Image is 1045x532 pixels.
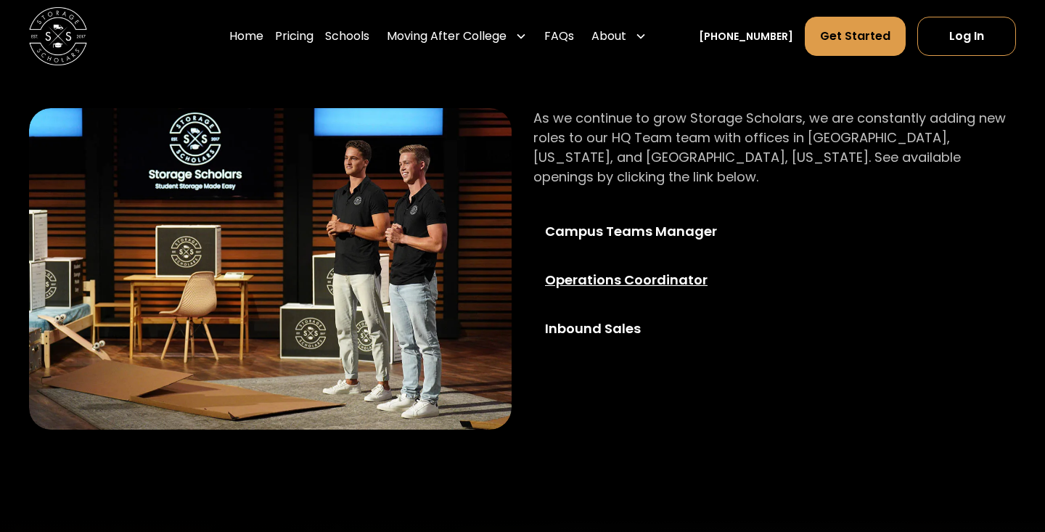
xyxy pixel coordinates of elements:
div: Campus Teams Manager [545,221,754,241]
a: Operations Coordinator [533,258,766,301]
div: Inbound Sales [545,319,754,338]
div: Moving After College [387,28,507,45]
a: Log In [917,17,1016,56]
a: Schools [325,16,369,57]
a: FAQs [544,16,574,57]
div: About [586,16,652,57]
div: Operations Coordinator [545,270,754,290]
a: home [29,7,87,65]
a: [PHONE_NUMBER] [699,29,793,44]
a: Get Started [805,17,906,56]
a: Home [229,16,263,57]
a: Pricing [275,16,313,57]
a: Inbound Sales [533,307,766,350]
a: Campus Teams Manager [533,210,766,253]
div: Moving After College [381,16,533,57]
img: Storage Scholars main logo [29,7,87,65]
p: As we continue to grow Storage Scholars, we are constantly adding new roles to our HQ Team team w... [533,108,1016,187]
div: About [591,28,626,45]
